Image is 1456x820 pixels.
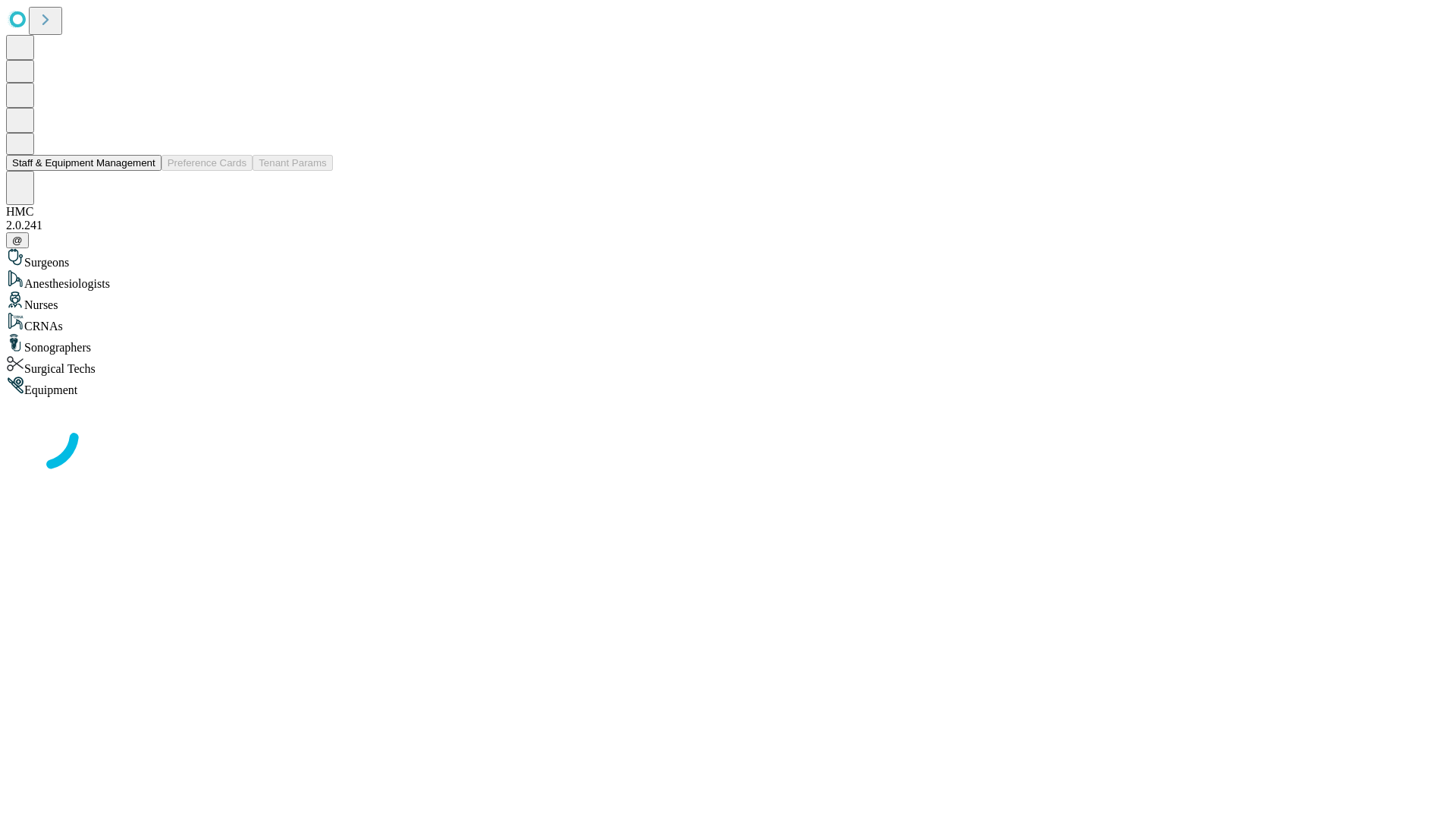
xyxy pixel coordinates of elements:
[6,291,1450,312] div: Nurses
[6,355,1450,376] div: Surgical Techs
[12,235,23,246] span: @
[6,376,1450,397] div: Equipment
[6,333,1450,355] div: Sonographers
[6,270,1450,291] div: Anesthesiologists
[253,155,333,171] button: Tenant Params
[6,248,1450,270] div: Surgeons
[6,312,1450,333] div: CRNAs
[6,232,29,248] button: @
[6,205,1450,219] div: HMC
[162,155,253,171] button: Preference Cards
[6,155,162,171] button: Staff & Equipment Management
[6,219,1450,232] div: 2.0.241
